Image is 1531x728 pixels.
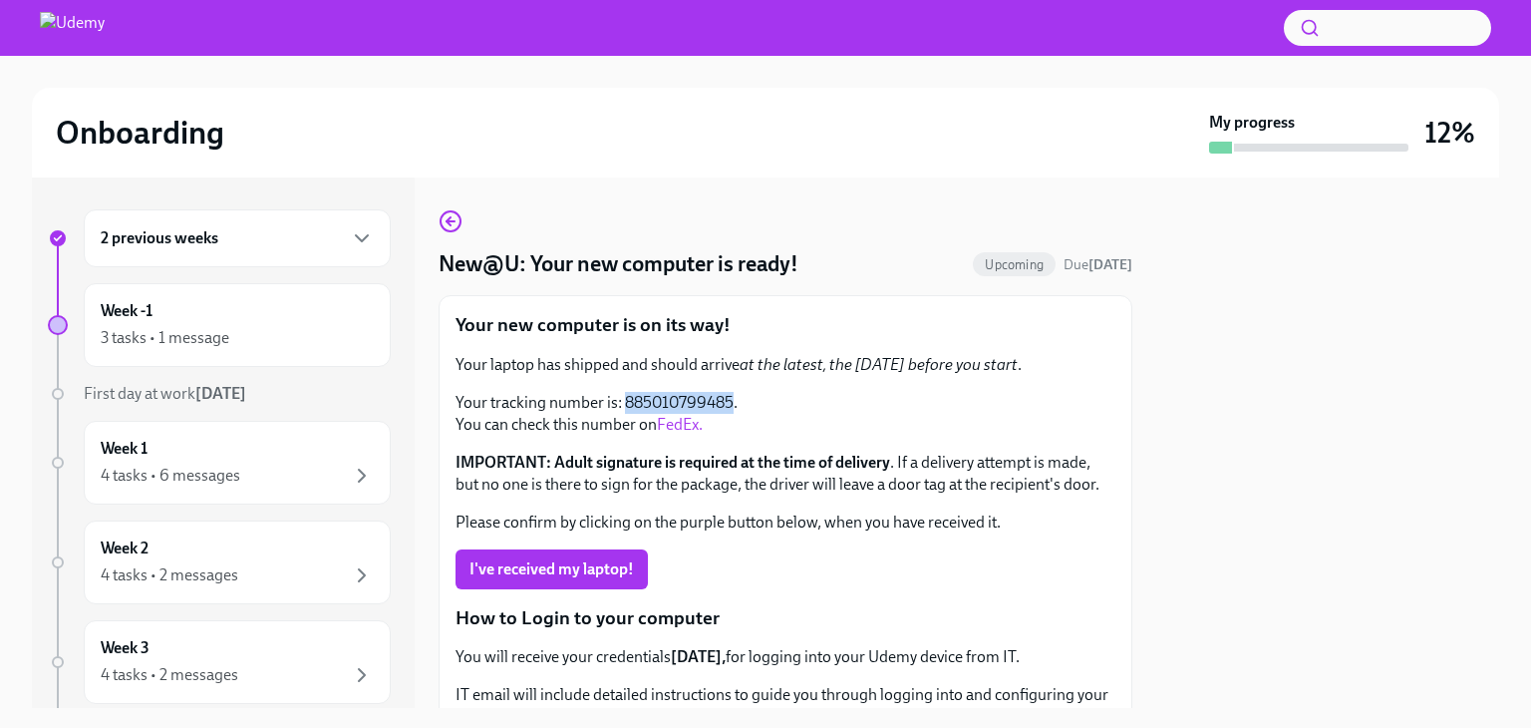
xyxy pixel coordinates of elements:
[456,392,1115,436] p: Your tracking number is: 885010799485. You can check this number on
[84,209,391,267] div: 2 previous weeks
[1064,255,1132,274] span: October 18th, 2025 12:00
[456,312,1115,338] p: Your new computer is on its way!
[101,637,150,659] h6: Week 3
[1064,256,1132,273] span: Due
[740,355,1018,374] em: at the latest, the [DATE] before you start
[101,227,218,249] h6: 2 previous weeks
[101,300,153,322] h6: Week -1
[101,327,229,349] div: 3 tasks • 1 message
[48,421,391,505] a: Week 14 tasks • 6 messages
[40,12,105,44] img: Udemy
[101,465,240,487] div: 4 tasks • 6 messages
[671,647,726,666] strong: [DATE],
[469,559,634,579] span: I've received my laptop!
[48,383,391,405] a: First day at work[DATE]
[456,646,1115,668] p: You will receive your credentials for logging into your Udemy device from IT.
[973,257,1056,272] span: Upcoming
[456,452,1115,496] p: . If a delivery attempt is made, but no one is there to sign for the package, the driver will lea...
[101,564,238,586] div: 4 tasks • 2 messages
[456,549,648,589] button: I've received my laptop!
[456,512,1115,534] p: Please confirm by clicking on the purple button below, when you have received it.
[456,684,1115,728] p: IT email will include detailed instructions to guide you through logging into and configuring you...
[48,620,391,704] a: Week 34 tasks • 2 messages
[1088,256,1132,273] strong: [DATE]
[56,113,224,153] h2: Onboarding
[456,354,1115,376] p: Your laptop has shipped and should arrive .
[84,384,246,403] span: First day at work
[1209,112,1295,134] strong: My progress
[101,438,148,460] h6: Week 1
[101,538,149,559] h6: Week 2
[439,249,798,279] h4: New@U: Your new computer is ready!
[456,605,1115,631] p: How to Login to your computer
[195,384,246,403] strong: [DATE]
[456,453,890,472] strong: IMPORTANT: Adult signature is required at the time of delivery
[101,664,238,686] div: 4 tasks • 2 messages
[48,283,391,367] a: Week -13 tasks • 1 message
[1424,115,1475,151] h3: 12%
[48,521,391,604] a: Week 24 tasks • 2 messages
[657,415,703,434] a: FedEx.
